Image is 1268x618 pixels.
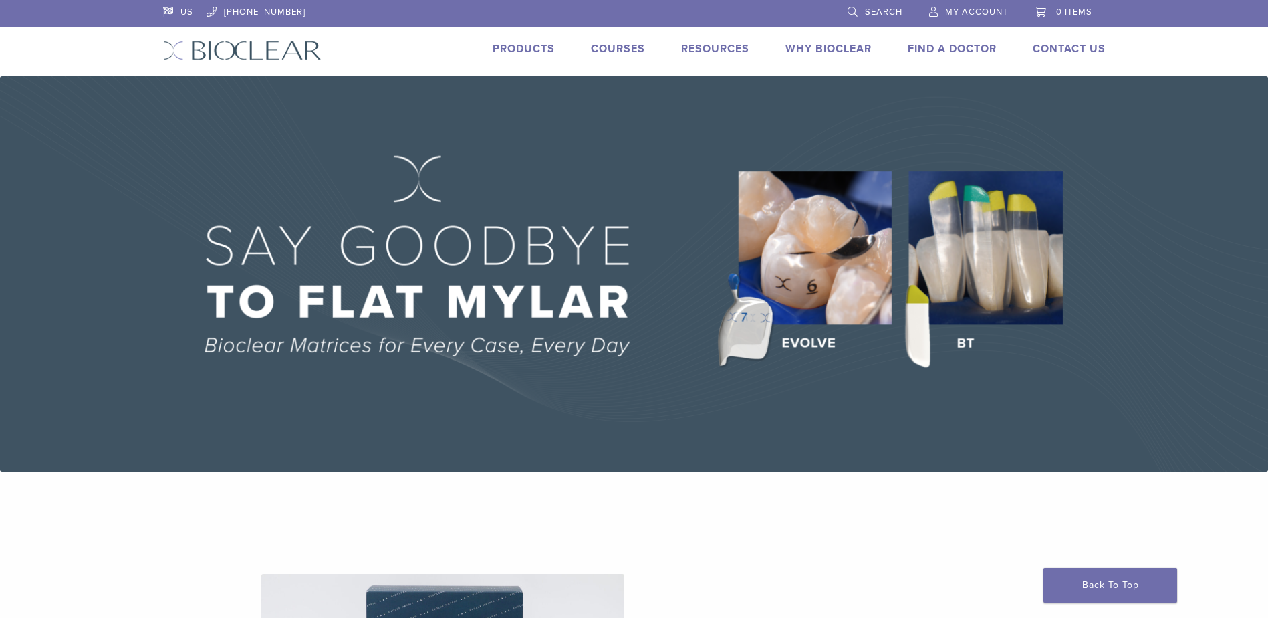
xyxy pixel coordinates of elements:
[493,42,555,56] a: Products
[163,41,322,60] img: Bioclear
[945,7,1008,17] span: My Account
[908,42,997,56] a: Find A Doctor
[865,7,902,17] span: Search
[785,42,872,56] a: Why Bioclear
[1056,7,1092,17] span: 0 items
[1033,42,1106,56] a: Contact Us
[1043,568,1177,603] a: Back To Top
[681,42,749,56] a: Resources
[591,42,645,56] a: Courses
